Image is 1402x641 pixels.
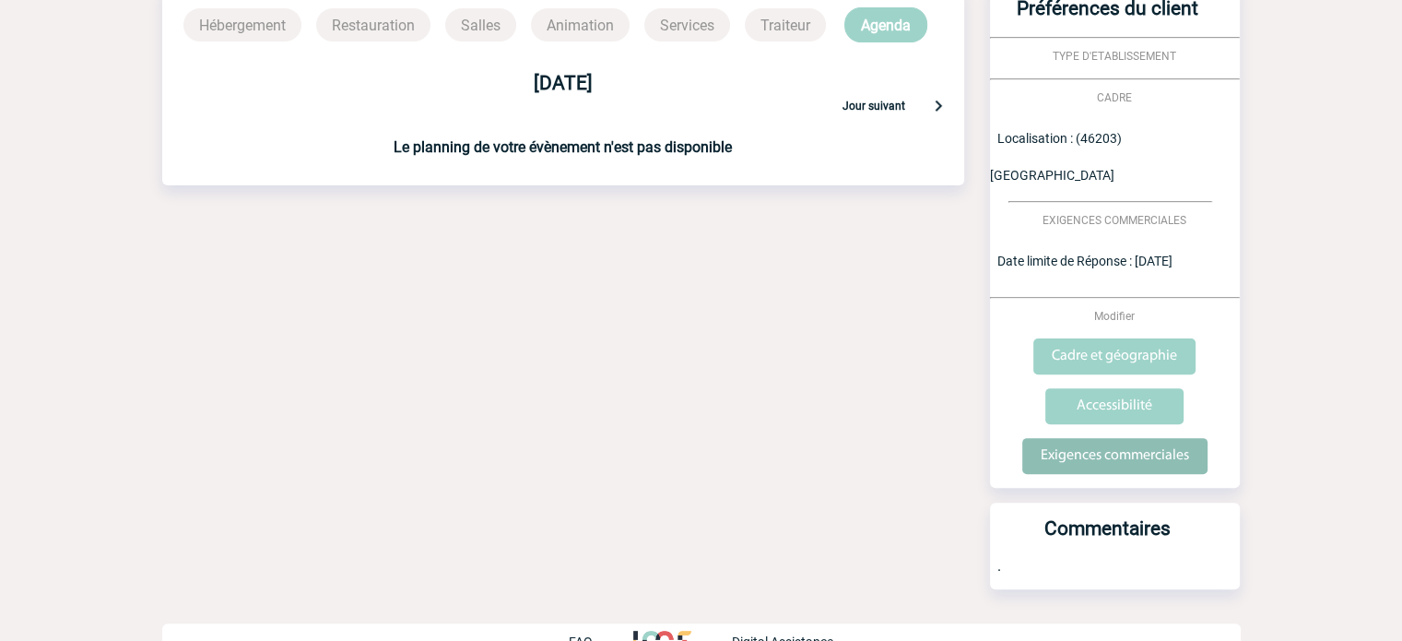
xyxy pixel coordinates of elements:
span: EXIGENCES COMMERCIALES [1043,214,1186,227]
span: TYPE D'ETABLISSEMENT [1053,50,1176,63]
input: Accessibilité [1045,388,1184,424]
input: Exigences commerciales [1022,438,1208,474]
p: Animation [531,8,630,42]
h3: Le planning de votre évènement n'est pas disponible [162,138,964,156]
b: [DATE] [534,72,593,94]
p: Restauration [316,8,430,42]
span: Localisation : (46203) [GEOGRAPHIC_DATA] [990,131,1122,183]
span: CADRE [1097,91,1132,104]
p: Salles [445,8,516,42]
p: Jour suivant [842,100,905,116]
img: keyboard-arrow-right-24-px.png [927,94,949,116]
p: Hébergement [183,8,301,42]
span: Modifier [1094,310,1135,323]
h3: Commentaires [997,517,1218,557]
p: Agenda [844,7,927,42]
p: . [990,557,1240,589]
p: Traiteur [745,8,826,42]
span: Date limite de Réponse : [DATE] [997,254,1172,268]
p: Services [644,8,730,42]
input: Cadre et géographie [1033,338,1196,374]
